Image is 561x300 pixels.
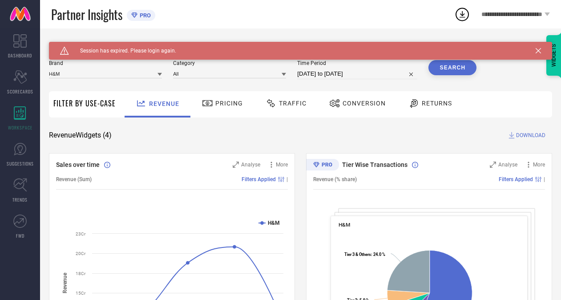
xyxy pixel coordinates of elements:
[343,100,386,107] span: Conversion
[76,231,86,236] text: 23Cr
[428,60,476,75] button: Search
[173,60,286,66] span: Category
[342,161,408,168] span: Tier Wise Transactions
[233,162,239,168] svg: Zoom
[297,69,417,79] input: Select time period
[498,162,517,168] span: Analyse
[215,100,243,107] span: Pricing
[344,252,385,257] text: : 24.0 %
[279,100,307,107] span: Traffic
[313,176,357,182] span: Revenue (% share)
[76,251,86,256] text: 20Cr
[276,162,288,168] span: More
[51,5,122,24] span: Partner Insights
[7,160,34,167] span: SUGGESTIONS
[12,196,28,203] span: TRENDS
[297,60,417,66] span: Time Period
[7,88,33,95] span: SCORECARDS
[8,124,32,131] span: WORKSPACE
[287,176,288,182] span: |
[149,100,179,107] span: Revenue
[56,161,100,168] span: Sales over time
[306,159,339,172] div: Premium
[533,162,545,168] span: More
[268,220,280,226] text: H&M
[137,12,151,19] span: PRO
[49,60,162,66] span: Brand
[16,232,24,239] span: FWD
[242,176,276,182] span: Filters Applied
[454,6,470,22] div: Open download list
[8,52,32,59] span: DASHBOARD
[339,222,350,228] span: H&M
[241,162,260,168] span: Analyse
[422,100,452,107] span: Returns
[344,252,371,257] tspan: Tier 3 & Others
[499,176,533,182] span: Filters Applied
[490,162,496,168] svg: Zoom
[516,131,545,140] span: DOWNLOAD
[53,98,116,109] span: Filter By Use-Case
[76,291,86,296] text: 15Cr
[62,272,68,293] tspan: Revenue
[49,131,112,140] span: Revenue Widgets ( 4 )
[49,42,111,49] span: SYSTEM WORKSPACE
[76,271,86,276] text: 18Cr
[56,176,92,182] span: Revenue (Sum)
[69,48,176,54] span: Session has expired. Please login again.
[544,176,545,182] span: |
